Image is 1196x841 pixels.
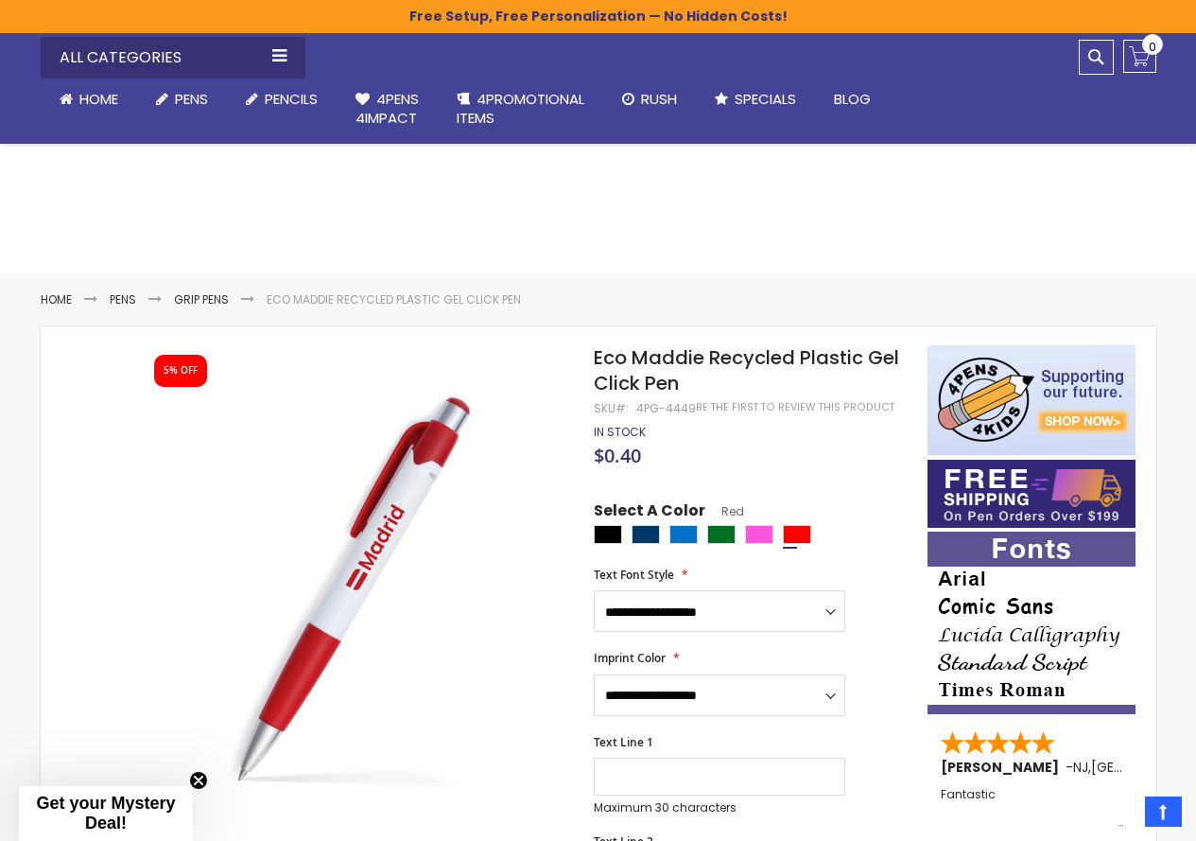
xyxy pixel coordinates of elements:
[594,424,646,440] span: In stock
[79,89,118,109] span: Home
[41,79,137,120] a: Home
[594,500,705,526] span: Select A Color
[632,525,660,544] div: Navy Blue
[641,89,677,109] span: Rush
[927,460,1135,528] img: Free shipping on orders over $199
[337,79,438,140] a: 4Pens4impact
[438,79,603,140] a: 4PROMOTIONALITEMS
[227,79,337,120] a: Pencils
[19,786,193,841] div: Get your Mystery Deal!Close teaser
[705,503,744,519] span: Red
[941,788,1124,829] div: Fantastic
[1123,40,1156,73] a: 0
[707,525,736,544] div: Green
[265,89,318,109] span: Pencils
[594,567,674,583] span: Text Font Style
[594,425,646,440] div: Availability
[834,89,871,109] span: Blog
[355,89,419,128] span: 4Pens 4impact
[815,79,890,120] a: Blog
[457,89,584,128] span: 4PROMOTIONAL ITEMS
[594,344,899,396] span: Eco Maddie Recycled Plastic Gel Click Pen
[267,292,521,307] li: Eco Maddie Recycled Plastic Gel Click Pen
[1073,758,1088,777] span: NJ
[36,794,175,832] span: Get your Mystery Deal!
[669,525,698,544] div: Blue Light
[783,525,811,544] div: Red
[745,525,773,544] div: Pink
[41,37,305,79] div: All Categories
[137,79,227,120] a: Pens
[636,401,696,416] div: 4PG-4449
[189,771,208,790] button: Close teaser
[174,291,229,307] a: Grip Pens
[594,734,653,750] span: Text Line 1
[137,373,569,805] img: 4pg-4449-eco-maddie-recycled-plastic-gel-click-pen_red_1.jpg
[594,443,641,468] span: $0.40
[594,525,622,544] div: Black
[941,758,1066,777] span: [PERSON_NAME]
[927,345,1135,455] img: 4pens 4 kids
[594,800,845,815] p: Maximum 30 characters
[927,532,1135,714] img: font-personalization-examples
[110,291,136,307] a: Pens
[175,89,208,109] span: Pens
[1149,38,1156,56] span: 0
[594,650,666,666] span: Imprint Color
[164,364,198,377] div: 5% OFF
[696,79,815,120] a: Specials
[603,79,696,120] a: Rush
[594,400,629,416] strong: SKU
[1040,790,1196,841] iframe: Google Customer Reviews
[696,400,894,414] a: Be the first to review this product
[735,89,796,109] span: Specials
[41,291,72,307] a: Home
